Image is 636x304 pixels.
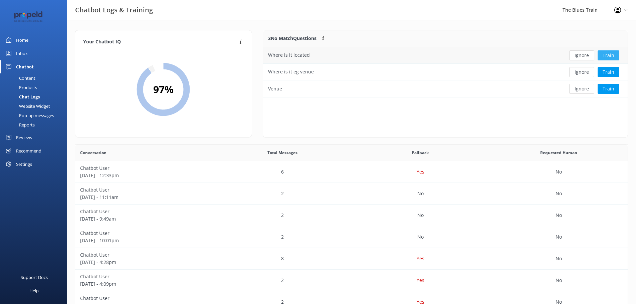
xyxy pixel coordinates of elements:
[75,161,628,183] div: row
[16,60,34,73] div: Chatbot
[417,277,424,284] p: Yes
[4,101,67,111] a: Website Widget
[80,165,208,172] p: Chatbot User
[4,101,50,111] div: Website Widget
[417,233,424,241] p: No
[268,85,282,92] div: Venue
[281,233,284,241] p: 2
[417,168,424,176] p: Yes
[75,248,628,270] div: row
[80,215,208,223] p: [DATE] - 9:49am
[268,51,310,59] div: Where is it located
[80,273,208,280] p: Chatbot User
[4,111,54,120] div: Pop-up messages
[75,270,628,291] div: row
[4,73,67,83] a: Content
[268,68,314,75] div: Where is it eg venue
[80,259,208,266] p: [DATE] - 4:28pm
[10,11,48,22] img: 12-1677471078.png
[80,280,208,288] p: [DATE] - 4:09pm
[417,190,424,197] p: No
[80,172,208,179] p: [DATE] - 12:33pm
[263,47,628,97] div: grid
[281,277,284,284] p: 2
[281,212,284,219] p: 2
[263,64,628,80] div: row
[16,47,28,60] div: Inbox
[153,81,174,97] h2: 97 %
[16,33,28,47] div: Home
[417,212,424,219] p: No
[16,131,32,144] div: Reviews
[4,83,67,92] a: Products
[21,271,48,284] div: Support Docs
[75,5,153,15] h3: Chatbot Logs & Training
[80,186,208,194] p: Chatbot User
[556,255,562,262] p: No
[29,284,39,297] div: Help
[80,237,208,244] p: [DATE] - 10:01pm
[281,255,284,262] p: 8
[4,120,67,129] a: Reports
[569,67,594,77] button: Ignore
[80,295,208,302] p: Chatbot User
[4,83,37,92] div: Products
[83,38,237,46] h4: Your Chatbot IQ
[80,251,208,259] p: Chatbot User
[556,190,562,197] p: No
[417,255,424,262] p: Yes
[598,67,619,77] button: Train
[80,208,208,215] p: Chatbot User
[281,168,284,176] p: 6
[569,50,594,60] button: Ignore
[16,158,32,171] div: Settings
[263,80,628,97] div: row
[4,92,67,101] a: Chat Logs
[4,73,35,83] div: Content
[540,149,577,156] span: Requested Human
[75,226,628,248] div: row
[4,111,67,120] a: Pop-up messages
[412,149,429,156] span: Fallback
[75,205,628,226] div: row
[569,84,594,94] button: Ignore
[556,212,562,219] p: No
[16,144,41,158] div: Recommend
[80,230,208,237] p: Chatbot User
[268,35,316,42] p: 3 No Match Questions
[267,149,297,156] span: Total Messages
[556,233,562,241] p: No
[75,183,628,205] div: row
[281,190,284,197] p: 2
[4,120,35,129] div: Reports
[80,194,208,201] p: [DATE] - 11:11am
[80,149,107,156] span: Conversation
[598,84,619,94] button: Train
[263,47,628,64] div: row
[556,277,562,284] p: No
[556,168,562,176] p: No
[598,50,619,60] button: Train
[4,92,40,101] div: Chat Logs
